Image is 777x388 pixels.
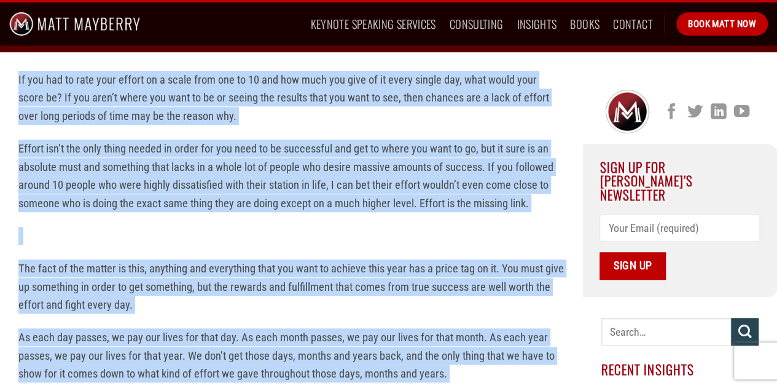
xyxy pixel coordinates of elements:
[18,259,564,314] p: The fact of the matter is this, anything and everything that you want to achieve this year has a ...
[601,318,731,346] input: Search…
[599,214,760,242] input: Your Email (required)
[18,71,564,125] p: If you had to rate your effort on a scale from one to 10 and how much you give of it every single...
[599,252,666,280] input: Sign Up
[599,214,760,280] form: Contact form
[601,360,694,379] span: Recent Insights
[613,13,653,35] a: Contact
[676,12,768,36] a: Book Matt Now
[711,104,726,121] a: Follow on LinkedIn
[517,13,556,35] a: Insights
[688,17,756,31] span: Book Matt Now
[734,104,749,121] a: Follow on YouTube
[9,2,140,46] img: Matt Mayberry
[450,13,504,35] a: Consulting
[570,13,599,35] a: Books
[731,318,759,346] button: Submit
[18,140,564,212] p: Effort isn’t the only thing needed in order for you need to be successful and get to where you wa...
[599,157,693,204] span: Sign Up For [PERSON_NAME]’s Newsletter
[310,13,435,35] a: Keynote Speaking Services
[18,328,564,382] p: As each day passes, we pay our lives for that day. As each month passes, we pay our lives for tha...
[664,104,679,121] a: Follow on Facebook
[687,104,703,121] a: Follow on Twitter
